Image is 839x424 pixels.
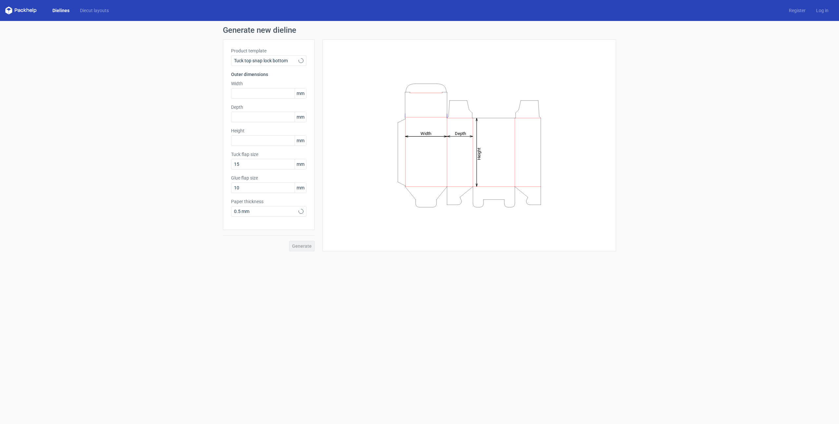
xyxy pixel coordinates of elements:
label: Height [231,127,306,134]
label: Width [231,80,306,87]
span: mm [295,88,306,98]
tspan: Height [477,147,481,160]
h3: Outer dimensions [231,71,306,78]
label: Glue flap size [231,175,306,181]
label: Product template [231,48,306,54]
label: Depth [231,104,306,110]
label: Tuck flap size [231,151,306,158]
span: mm [295,112,306,122]
span: 0.5 mm [234,208,299,215]
a: Register [784,7,811,14]
h1: Generate new dieline [223,26,616,34]
tspan: Width [420,131,431,136]
a: Dielines [47,7,75,14]
a: Log in [811,7,834,14]
label: Paper thickness [231,198,306,205]
span: mm [295,136,306,145]
span: mm [295,183,306,193]
span: Tuck top snap lock bottom [234,57,299,64]
span: mm [295,159,306,169]
a: Diecut layouts [75,7,114,14]
tspan: Depth [455,131,466,136]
